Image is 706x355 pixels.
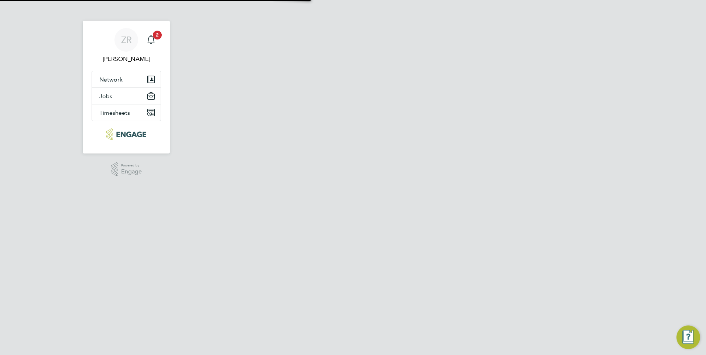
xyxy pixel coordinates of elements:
span: Timesheets [99,109,130,116]
span: Powered by [121,162,142,169]
a: ZR[PERSON_NAME] [92,28,161,63]
button: Timesheets [92,104,161,121]
a: Powered byEngage [111,162,142,176]
a: Go to home page [92,128,161,140]
nav: Main navigation [83,21,170,154]
button: Engage Resource Center [676,325,700,349]
a: 2 [144,28,158,52]
span: Network [99,76,123,83]
span: Engage [121,169,142,175]
span: ZR [121,35,132,45]
span: Jobs [99,93,112,100]
button: Jobs [92,88,161,104]
span: 2 [153,31,162,39]
span: Ziaur Rahman [92,55,161,63]
button: Network [92,71,161,87]
img: ncclondon-logo-retina.png [106,128,146,140]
